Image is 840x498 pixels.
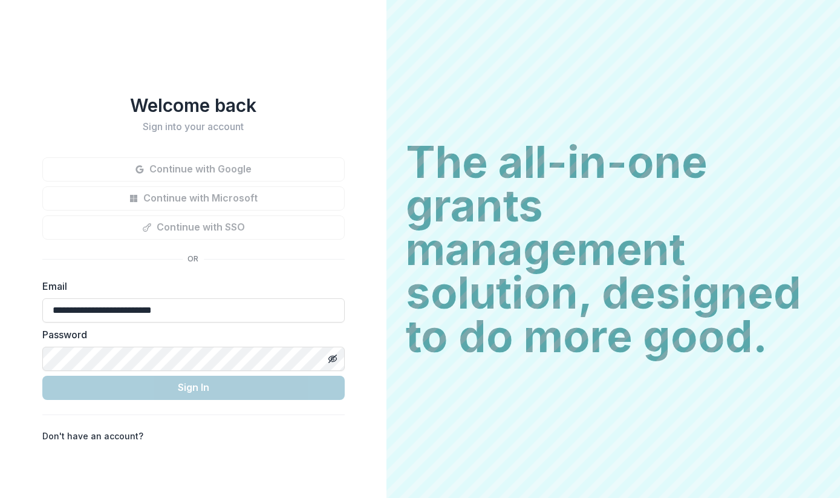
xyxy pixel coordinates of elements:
[42,94,345,116] h1: Welcome back
[42,376,345,400] button: Sign In
[42,279,337,293] label: Email
[42,157,345,182] button: Continue with Google
[42,327,337,342] label: Password
[42,121,345,133] h2: Sign into your account
[42,215,345,240] button: Continue with SSO
[323,349,342,369] button: Toggle password visibility
[42,186,345,211] button: Continue with Microsoft
[42,430,143,442] p: Don't have an account?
